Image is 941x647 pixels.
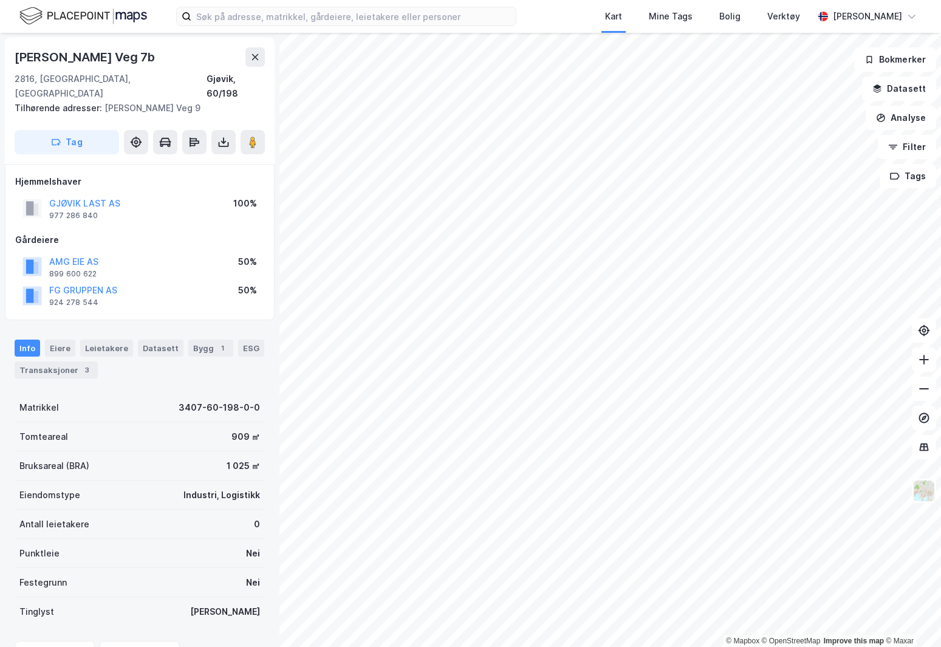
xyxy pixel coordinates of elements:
div: Transaksjoner [15,361,98,378]
div: 3 [81,364,93,376]
div: Bygg [188,340,233,357]
div: Punktleie [19,546,60,561]
span: Tilhørende adresser: [15,103,104,113]
div: Datasett [138,340,183,357]
div: [PERSON_NAME] Veg 9 [15,101,255,115]
div: 1 025 ㎡ [227,459,260,473]
div: ESG [238,340,264,357]
div: [PERSON_NAME] [190,604,260,619]
div: Info [15,340,40,357]
div: Industri, Logistikk [183,488,260,502]
a: OpenStreetMap [762,637,821,645]
div: Bruksareal (BRA) [19,459,89,473]
div: Festegrunn [19,575,67,590]
div: 2816, [GEOGRAPHIC_DATA], [GEOGRAPHIC_DATA] [15,72,207,101]
div: Verktøy [767,9,800,24]
div: [PERSON_NAME] Veg 7b [15,47,157,67]
iframe: Chat Widget [880,589,941,647]
div: Nei [246,575,260,590]
input: Søk på adresse, matrikkel, gårdeiere, leietakere eller personer [191,7,516,26]
div: 50% [238,283,257,298]
div: Mine Tags [649,9,693,24]
div: 899 600 622 [49,269,97,279]
div: Nei [246,546,260,561]
div: Gjøvik, 60/198 [207,72,265,101]
button: Analyse [866,106,936,130]
div: Kart [605,9,622,24]
div: 50% [238,255,257,269]
a: Improve this map [824,637,884,645]
div: Leietakere [80,340,133,357]
div: 1 [216,342,228,354]
div: 909 ㎡ [231,430,260,444]
button: Tags [880,164,936,188]
div: Eiendomstype [19,488,80,502]
div: Antall leietakere [19,517,89,532]
a: Mapbox [726,637,759,645]
div: Tinglyst [19,604,54,619]
div: [PERSON_NAME] [833,9,902,24]
div: 3407-60-198-0-0 [179,400,260,415]
div: Gårdeiere [15,233,264,247]
div: 100% [233,196,257,211]
button: Bokmerker [854,47,936,72]
div: 924 278 544 [49,298,98,307]
button: Datasett [862,77,936,101]
div: Tomteareal [19,430,68,444]
div: 977 286 840 [49,211,98,221]
div: Eiere [45,340,75,357]
div: Hjemmelshaver [15,174,264,189]
img: Z [912,479,936,502]
div: 0 [254,517,260,532]
button: Filter [878,135,936,159]
img: logo.f888ab2527a4732fd821a326f86c7f29.svg [19,5,147,27]
div: Matrikkel [19,400,59,415]
button: Tag [15,130,119,154]
div: Bolig [719,9,741,24]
